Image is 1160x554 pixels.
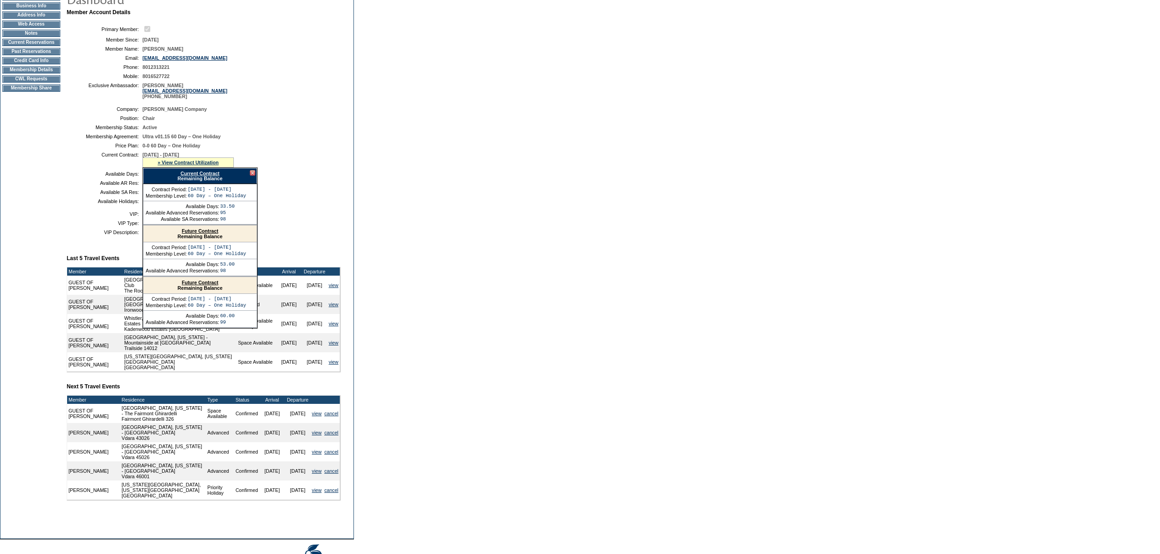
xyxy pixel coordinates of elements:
[67,442,117,461] td: [PERSON_NAME]
[276,267,302,276] td: Arrival
[188,193,246,199] td: 60 Day – One Holiday
[188,251,246,256] td: 60 Day – One Holiday
[142,83,227,99] span: [PERSON_NAME] [PHONE_NUMBER]
[220,268,235,273] td: 98
[67,333,123,352] td: GUEST OF [PERSON_NAME]
[285,442,311,461] td: [DATE]
[276,333,302,352] td: [DATE]
[180,171,219,176] a: Current Contract
[70,64,139,70] td: Phone:
[67,461,117,481] td: [PERSON_NAME]
[70,199,139,204] td: Available Holidays:
[70,134,139,139] td: Membership Agreement:
[146,268,219,273] td: Available Advanced Reservations:
[67,255,119,261] b: Last 5 Travel Events
[259,481,285,500] td: [DATE]
[220,313,235,319] td: 60.00
[70,211,139,217] td: VIP:
[120,404,206,423] td: [GEOGRAPHIC_DATA], [US_STATE] - The Fairmont Ghirardelli Fairmont Ghirardelli 326
[188,303,246,308] td: 60 Day – One Holiday
[142,55,227,61] a: [EMAIL_ADDRESS][DOMAIN_NAME]
[142,134,221,139] span: Ultra v01.15 60 Day – One Holiday
[143,277,257,294] div: Remaining Balance
[67,396,117,404] td: Member
[146,261,219,267] td: Available Days:
[70,180,139,186] td: Available AR Res:
[158,160,219,165] a: » View Contract Utilization
[123,267,237,276] td: Residence
[70,46,139,52] td: Member Name:
[324,449,338,455] a: cancel
[142,37,158,42] span: [DATE]
[146,245,187,250] td: Contract Period:
[329,321,338,326] a: view
[206,396,234,404] td: Type
[234,404,259,423] td: Confirmed
[142,125,157,130] span: Active
[67,295,123,314] td: GUEST OF [PERSON_NAME]
[146,251,187,256] td: Membership Level:
[206,404,234,423] td: Space Available
[259,461,285,481] td: [DATE]
[146,296,187,302] td: Contract Period:
[2,66,60,73] td: Membership Details
[206,423,234,442] td: Advanced
[324,430,338,435] a: cancel
[259,404,285,423] td: [DATE]
[142,115,155,121] span: Chair
[234,396,259,404] td: Status
[70,125,139,130] td: Membership Status:
[67,404,117,423] td: GUEST OF [PERSON_NAME]
[220,216,235,222] td: 98
[142,73,169,79] span: 8016527722
[120,442,206,461] td: [GEOGRAPHIC_DATA], [US_STATE] - [GEOGRAPHIC_DATA] Vdara 45026
[188,245,246,250] td: [DATE] - [DATE]
[67,481,117,500] td: [PERSON_NAME]
[146,204,219,209] td: Available Days:
[142,152,179,157] span: [DATE] - [DATE]
[234,481,259,500] td: Confirmed
[70,143,139,148] td: Price Plan:
[146,303,187,308] td: Membership Level:
[67,276,123,295] td: GUEST OF [PERSON_NAME]
[285,481,311,500] td: [DATE]
[285,404,311,423] td: [DATE]
[2,75,60,83] td: CWL Requests
[123,276,237,295] td: [GEOGRAPHIC_DATA], [US_STATE] - The Rocks Club The Rocks Club 117 [PERSON_NAME]
[67,383,120,390] b: Next 5 Travel Events
[2,2,60,10] td: Business Info
[234,461,259,481] td: Confirmed
[142,143,200,148] span: 0-0 60 Day – One Holiday
[143,225,257,242] div: Remaining Balance
[312,430,322,435] a: view
[70,115,139,121] td: Position:
[312,411,322,416] a: view
[312,487,322,493] a: view
[276,314,302,333] td: [DATE]
[2,84,60,92] td: Membership Share
[143,168,257,184] div: Remaining Balance
[70,189,139,195] td: Available SA Res:
[329,340,338,345] a: view
[206,481,234,500] td: Priority Holiday
[146,210,219,215] td: Available Advanced Reservations:
[70,83,139,99] td: Exclusive Ambassador:
[302,295,327,314] td: [DATE]
[120,461,206,481] td: [GEOGRAPHIC_DATA], [US_STATE] - [GEOGRAPHIC_DATA] Vdara 46001
[220,319,235,325] td: 99
[329,359,338,365] a: view
[70,37,139,42] td: Member Since:
[259,423,285,442] td: [DATE]
[67,314,123,333] td: GUEST OF [PERSON_NAME]
[234,442,259,461] td: Confirmed
[324,468,338,474] a: cancel
[146,313,219,319] td: Available Days:
[312,468,322,474] a: view
[285,423,311,442] td: [DATE]
[2,30,60,37] td: Notes
[142,64,169,70] span: 8012313221
[142,106,207,112] span: [PERSON_NAME] Company
[188,187,246,192] td: [DATE] - [DATE]
[302,333,327,352] td: [DATE]
[120,481,206,500] td: [US_STATE][GEOGRAPHIC_DATA], [US_STATE][GEOGRAPHIC_DATA] [GEOGRAPHIC_DATA]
